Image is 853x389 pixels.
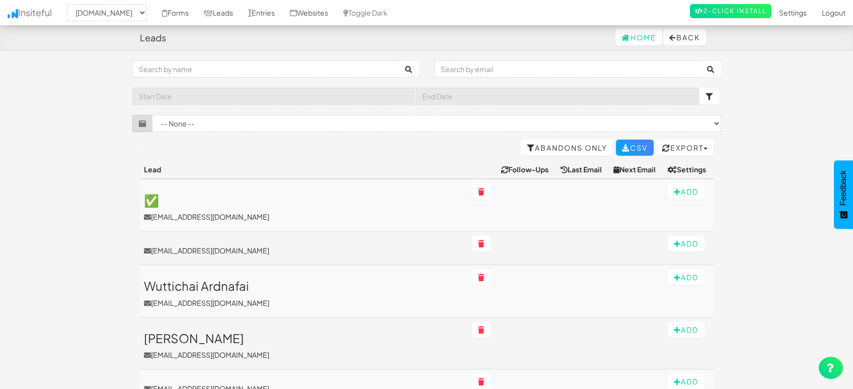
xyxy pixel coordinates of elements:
[616,140,654,156] a: CSV
[144,245,464,255] a: [EMAIL_ADDRESS][DOMAIN_NAME]
[434,60,702,78] input: Search by email
[144,212,464,222] p: [EMAIL_ADDRESS][DOMAIN_NAME]
[144,332,464,360] a: [PERSON_NAME][EMAIL_ADDRESS][DOMAIN_NAME]
[668,235,705,251] button: Add
[656,140,714,156] button: Export
[140,33,166,43] h4: Leads
[144,350,464,360] p: [EMAIL_ADDRESS][DOMAIN_NAME]
[497,160,557,179] th: Follow-Ups
[690,4,771,18] a: 2-Click Install
[132,88,415,105] input: Start Date
[609,160,663,179] th: Next Email
[668,269,705,285] button: Add
[834,160,853,229] button: Feedback - Show survey
[144,193,464,207] h3: ✅
[416,88,699,105] input: End Date
[664,160,714,179] th: Settings
[132,60,400,78] input: Search by name
[144,298,464,308] p: [EMAIL_ADDRESS][DOMAIN_NAME]
[668,183,705,200] button: Add
[144,193,464,222] a: ✅[EMAIL_ADDRESS][DOMAIN_NAME]
[144,332,464,345] h3: [PERSON_NAME]
[557,160,609,179] th: Last Email
[521,140,613,156] a: Abandons Only
[140,160,468,179] th: Lead
[144,279,464,292] h3: Wuttichai Ardnafai
[8,9,18,18] img: icon.png
[668,321,705,338] button: Add
[839,170,848,206] span: Feedback
[144,279,464,307] a: Wuttichai Ardnafai[EMAIL_ADDRESS][DOMAIN_NAME]
[615,29,662,45] a: Home
[663,29,706,45] button: Back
